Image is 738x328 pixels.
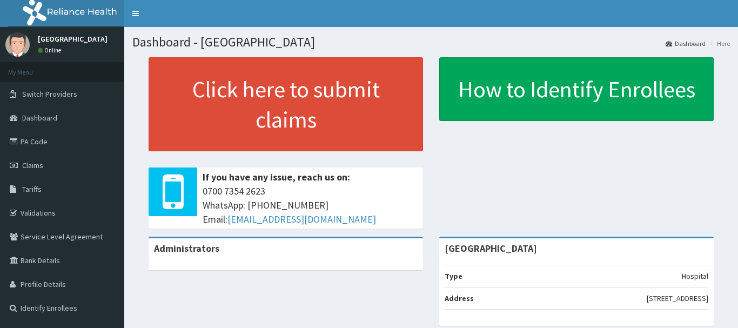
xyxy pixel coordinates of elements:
span: 0700 7354 2623 WhatsApp: [PHONE_NUMBER] Email: [203,184,418,226]
li: Here [707,39,730,48]
span: Dashboard [22,113,57,123]
img: User Image [5,32,30,57]
b: Type [445,271,462,281]
a: Online [38,46,64,54]
a: Click here to submit claims [149,57,423,151]
a: Dashboard [666,39,706,48]
p: [GEOGRAPHIC_DATA] [38,35,108,43]
b: Administrators [154,242,219,255]
h1: Dashboard - [GEOGRAPHIC_DATA] [132,35,730,49]
strong: [GEOGRAPHIC_DATA] [445,242,537,255]
p: Hospital [682,271,708,282]
a: [EMAIL_ADDRESS][DOMAIN_NAME] [227,213,376,225]
b: Address [445,293,474,303]
span: Tariffs [22,184,42,194]
p: [STREET_ADDRESS] [647,293,708,304]
span: Claims [22,160,43,170]
a: How to Identify Enrollees [439,57,714,121]
b: If you have any issue, reach us on: [203,171,350,183]
span: Switch Providers [22,89,77,99]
